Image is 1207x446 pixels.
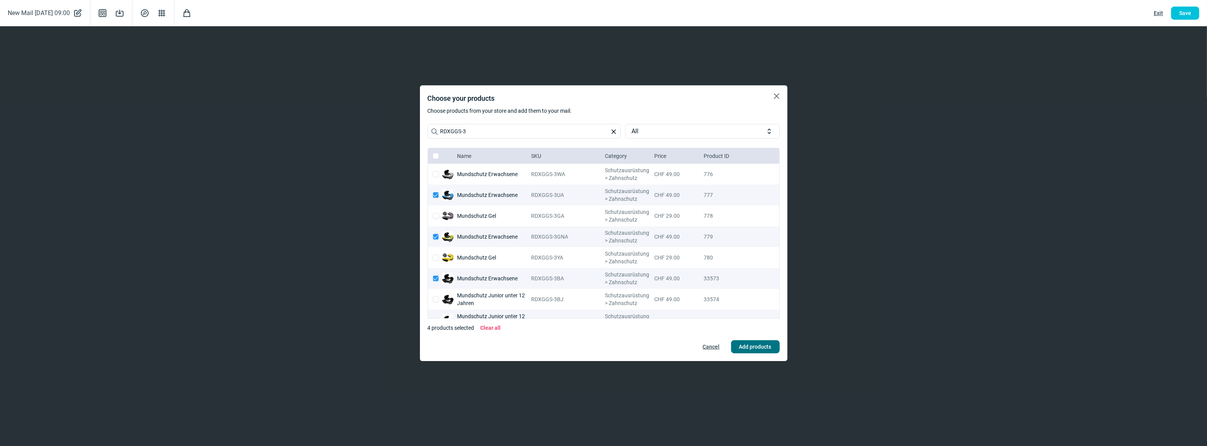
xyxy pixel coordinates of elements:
div: Product ID [704,148,750,164]
div: 778 [704,205,750,226]
div: Mundschutz Erwachsene [457,164,528,185]
div: RDXGGS-3GNA [531,226,602,247]
div: Mundschutz Erwachsene [457,226,528,247]
div: Schutzausrüstung > Zahnschutz [605,164,652,185]
div: RDXGGS-3GNJ [531,310,602,331]
span: Save [1179,7,1191,19]
div: Mundschutz Erwachsene [457,185,528,205]
div: CHF 49.00 [654,289,701,310]
div: Schutzausrüstung > Zahnschutz [605,226,652,247]
button: Exit [1146,7,1171,20]
div: 33573 [704,268,750,289]
div: CHF 49.00 [654,310,701,331]
span: Exit [1154,7,1163,19]
div: Schutzausrüstung > Zahnschutz [605,205,652,226]
div: Choose products from your store and add them to your mail. [428,107,780,115]
div: Mundschutz Gel [457,247,528,268]
button: Cancel [695,340,728,353]
div: RDXGGS-3YA [531,247,602,268]
div: RDXGGS-3WA [531,164,602,185]
div: Name [457,148,528,164]
div: Mundschutz Gel [457,205,528,226]
div: Price [654,148,701,164]
span: Clear all [481,324,501,332]
button: Save [1171,7,1199,20]
span: New Mail [DATE] 09:00 [8,8,70,19]
div: Mundschutz Junior unter 12 Jahren [457,289,528,310]
div: CHF 49.00 [654,226,701,247]
span: Cancel [703,341,720,353]
div: Schutzausrüstung > Zahnschutz [605,268,652,289]
span: 4 products selected [428,324,474,332]
div: CHF 29.00 [654,247,701,268]
span: Add products [739,341,772,353]
div: 776 [704,164,750,185]
div: 779 [704,226,750,247]
div: RDXGGS-3UA [531,185,602,205]
div: Choose your products [428,93,780,104]
div: Schutzausrüstung > Zahnschutz [605,310,652,331]
div: Schutzausrüstung > Zahnschutz [605,185,652,205]
div: Mundschutz Erwachsene [457,268,528,289]
span: All [632,124,639,138]
div: RDXGGS-3BJ [531,289,602,310]
div: Mundschutz Junior unter 12 Jahren [457,310,528,331]
div: CHF 49.00 [654,268,701,289]
div: RDXGGS-3GA [531,205,602,226]
div: CHF 49.00 [654,185,701,205]
div: 777 [704,185,750,205]
div: 33575 [704,310,750,331]
div: CHF 49.00 [654,164,701,185]
div: CHF 29.00 [654,205,701,226]
button: Add products [731,340,780,353]
div: Schutzausrüstung > Zahnschutz [605,247,652,268]
div: 33574 [704,289,750,310]
div: Schutzausrüstung > Zahnschutz [605,289,652,310]
div: SKU [531,148,602,164]
div: 780 [704,247,750,268]
div: RDXGGS-3BA [531,268,602,289]
div: Category [605,148,652,164]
